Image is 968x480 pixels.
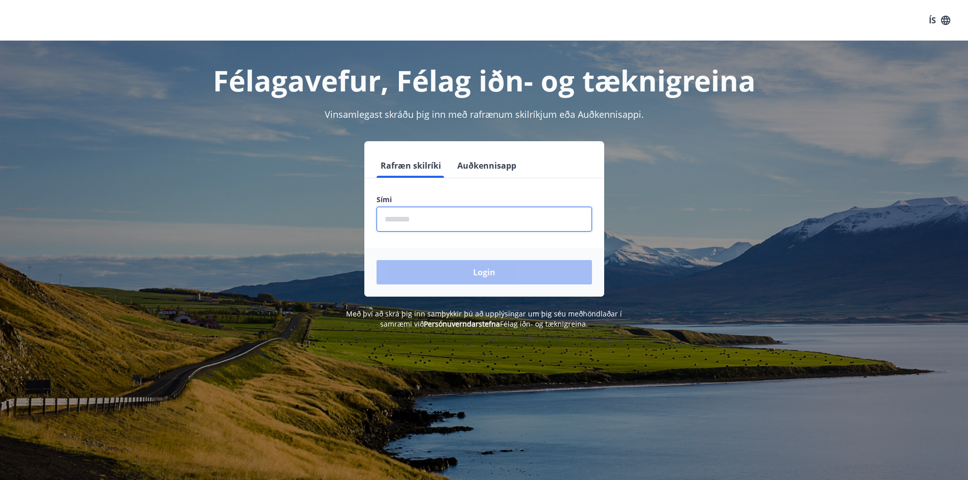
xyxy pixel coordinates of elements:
a: Persónuverndarstefna [424,319,500,329]
h1: Félagavefur, Félag iðn- og tæknigreina [131,61,838,100]
label: Sími [377,195,592,205]
span: Með því að skrá þig inn samþykkir þú að upplýsingar um þig séu meðhöndlaðar í samræmi við Félag i... [346,309,622,329]
span: Vinsamlegast skráðu þig inn með rafrænum skilríkjum eða Auðkennisappi. [325,108,644,120]
button: ÍS [923,11,956,29]
button: Rafræn skilríki [377,153,445,178]
button: Auðkennisapp [453,153,520,178]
